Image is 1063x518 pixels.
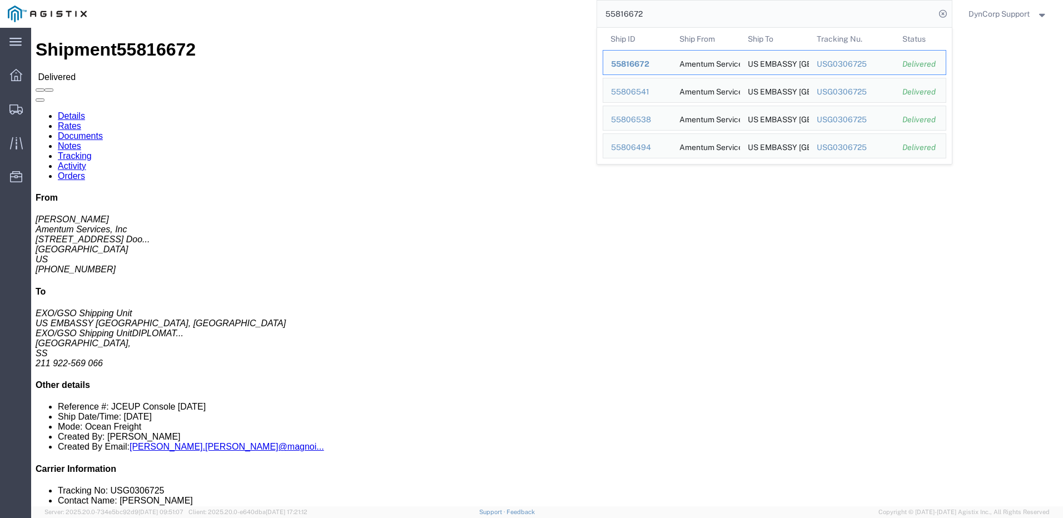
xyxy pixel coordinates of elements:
[8,6,87,22] img: logo
[138,509,183,515] span: [DATE] 09:51:07
[968,7,1048,21] button: DynCorp Support
[188,509,307,515] span: Client: 2025.20.0-e640dba
[679,78,732,102] div: Amentum Services, Inc
[603,28,952,164] table: Search Results
[895,28,946,50] th: Status
[611,59,649,68] span: 55816672
[902,114,938,126] div: Delivered
[748,106,801,130] div: US EMBASSY JUBA, SOUTH SUDAN
[611,86,664,98] div: 55806541
[479,509,507,515] a: Support
[748,51,801,74] div: US EMBASSY JUBA, SOUTH SUDAN
[671,28,740,50] th: Ship From
[31,28,1063,506] iframe: FS Legacy Container
[808,28,895,50] th: Tracking Nu.
[968,8,1030,20] span: DynCorp Support
[679,51,732,74] div: Amentum Services, Inc
[266,509,307,515] span: [DATE] 17:21:12
[902,142,938,153] div: Delivered
[611,142,664,153] div: 55806494
[611,114,664,126] div: 55806538
[748,78,801,102] div: US EMBASSY JUBA, SOUTH SUDAN
[748,134,801,158] div: US EMBASSY JUBA, SOUTH SUDAN
[902,58,938,70] div: Delivered
[816,114,887,126] div: USG0306725
[740,28,809,50] th: Ship To
[603,28,672,50] th: Ship ID
[878,507,1050,517] span: Copyright © [DATE]-[DATE] Agistix Inc., All Rights Reserved
[679,106,732,130] div: Amentum Services, Inc
[506,509,535,515] a: Feedback
[679,134,732,158] div: Amentum Services, Inc
[816,86,887,98] div: USG0306725
[44,509,183,515] span: Server: 2025.20.0-734e5bc92d9
[902,86,938,98] div: Delivered
[597,1,935,27] input: Search for shipment number, reference number
[816,142,887,153] div: USG0306725
[611,58,664,70] div: 55816672
[816,58,887,70] div: USG0306725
